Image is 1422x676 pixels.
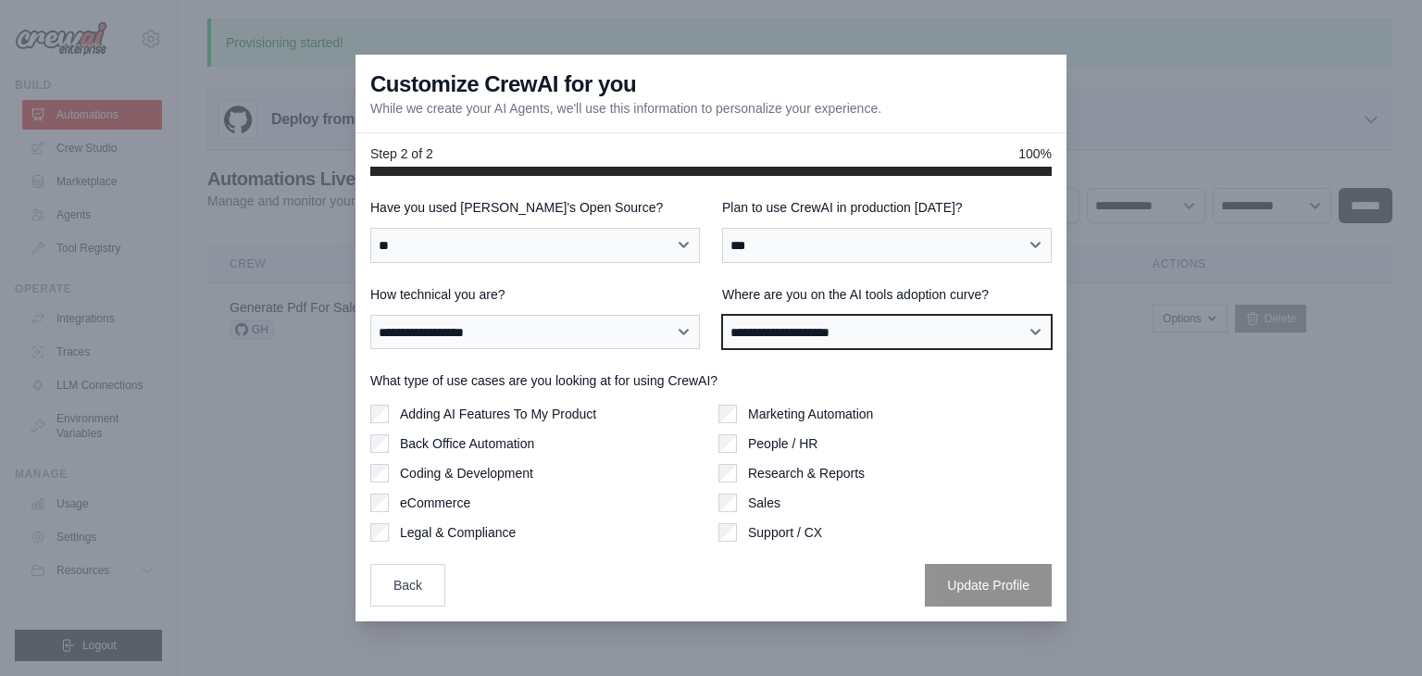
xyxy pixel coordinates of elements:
label: Have you used [PERSON_NAME]'s Open Source? [370,198,700,217]
button: Back [370,564,445,607]
label: Sales [748,494,780,512]
span: 100% [1018,144,1052,163]
h3: Customize CrewAI for you [370,69,636,99]
label: How technical you are? [370,285,700,304]
label: Plan to use CrewAI in production [DATE]? [722,198,1052,217]
button: Update Profile [925,564,1052,607]
label: Support / CX [748,523,822,542]
label: Back Office Automation [400,434,534,453]
label: Adding AI Features To My Product [400,405,596,423]
label: Legal & Compliance [400,523,516,542]
label: Research & Reports [748,464,865,482]
p: While we create your AI Agents, we'll use this information to personalize your experience. [370,99,881,118]
span: Step 2 of 2 [370,144,433,163]
label: People / HR [748,434,817,453]
label: Marketing Automation [748,405,873,423]
label: eCommerce [400,494,470,512]
label: Coding & Development [400,464,533,482]
label: Where are you on the AI tools adoption curve? [722,285,1052,304]
label: What type of use cases are you looking at for using CrewAI? [370,371,1052,390]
